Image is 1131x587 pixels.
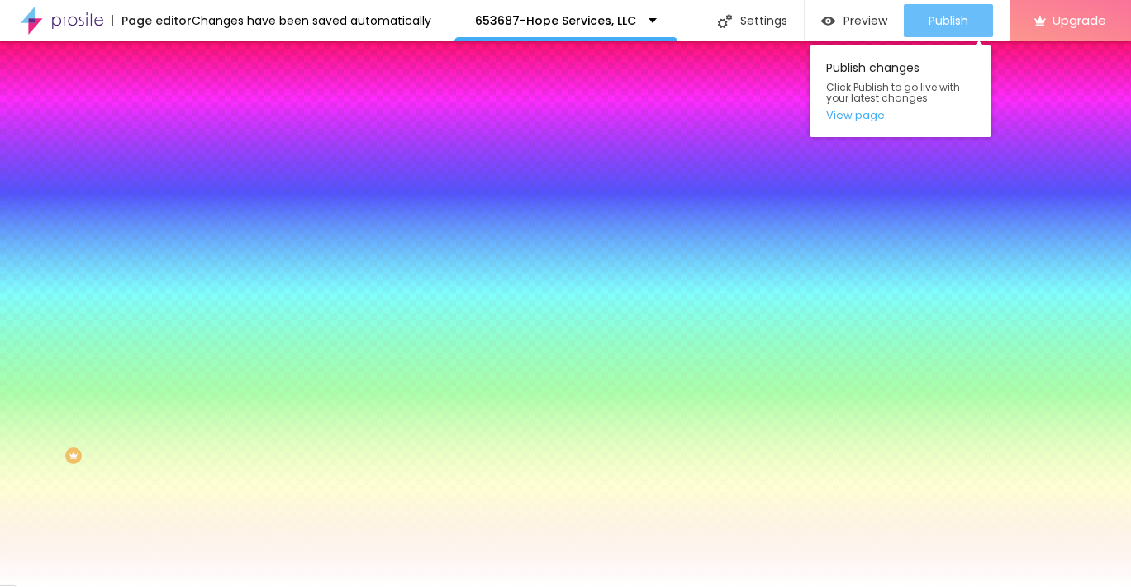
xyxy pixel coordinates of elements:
span: Click Publish to go live with your latest changes. [826,82,975,103]
div: Page editor [112,15,192,26]
div: Changes have been saved automatically [192,15,431,26]
div: Publish changes [810,45,991,137]
img: view-1.svg [821,14,835,28]
span: Preview [843,14,887,27]
img: Icone [718,14,732,28]
p: 653687-Hope Services, LLC [475,15,636,26]
span: Publish [929,14,968,27]
a: View page [826,110,975,121]
span: Upgrade [1053,13,1106,27]
button: Preview [805,4,904,37]
button: Publish [904,4,993,37]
